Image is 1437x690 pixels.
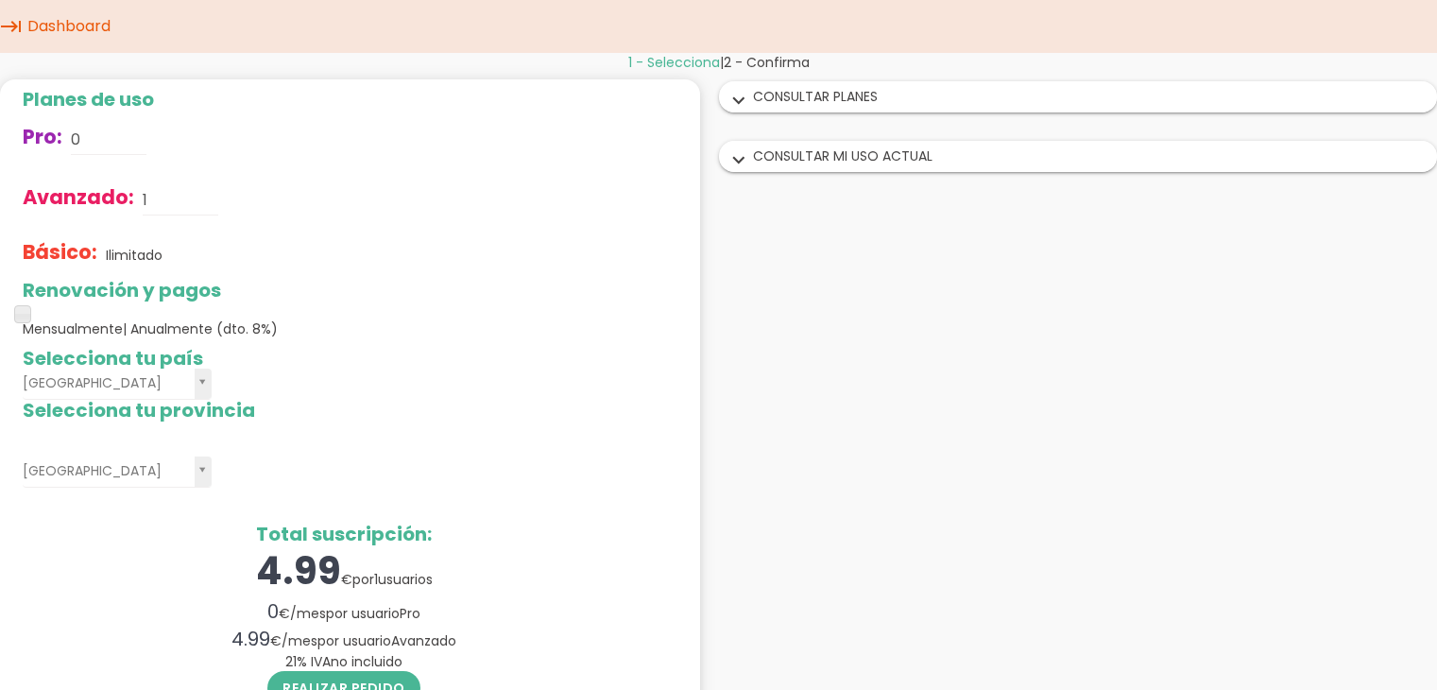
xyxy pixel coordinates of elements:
span: [GEOGRAPHIC_DATA] [23,369,187,398]
span: € [270,631,282,650]
span: Básico: [23,238,97,266]
span: | Anualmente (dto. 8%) [123,319,278,338]
h2: Selecciona tu país [23,348,665,369]
div: CONSULTAR PLANES [720,82,1437,112]
span: Avanzado [391,631,456,650]
a: [GEOGRAPHIC_DATA] [23,369,212,400]
span: 0 [267,598,279,625]
span: 1 - Selecciona [628,53,720,72]
span: 4.99 [256,544,341,597]
div: / por usuario [23,598,665,626]
span: 4.99 [231,626,270,652]
h2: Selecciona tu provincia [23,400,665,421]
span: 1 [374,570,378,589]
span: € [341,570,352,589]
p: Ilimitado [106,246,163,265]
span: Pro: [23,123,62,150]
span: mes [288,631,317,650]
span: € [279,604,290,623]
i: expand_more [724,89,754,113]
span: 2 - Confirma [724,53,810,72]
span: no incluido [331,652,402,671]
span: Avanzado: [23,183,134,211]
span: 21 [285,652,297,671]
span: [GEOGRAPHIC_DATA] [23,457,187,486]
h2: Planes de uso [23,89,665,110]
i: expand_more [724,148,754,173]
h2: Total suscripción: [23,524,665,544]
span: Mensualmente [23,319,278,338]
h2: Renovación y pagos [23,280,665,301]
div: / por usuario [23,626,665,653]
div: por usuarios [23,544,665,598]
div: CONSULTAR MI USO ACTUAL [720,142,1437,171]
span: % IVA [285,652,402,671]
a: [GEOGRAPHIC_DATA] [23,457,212,488]
span: Pro [400,604,420,623]
span: mes [297,604,326,623]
